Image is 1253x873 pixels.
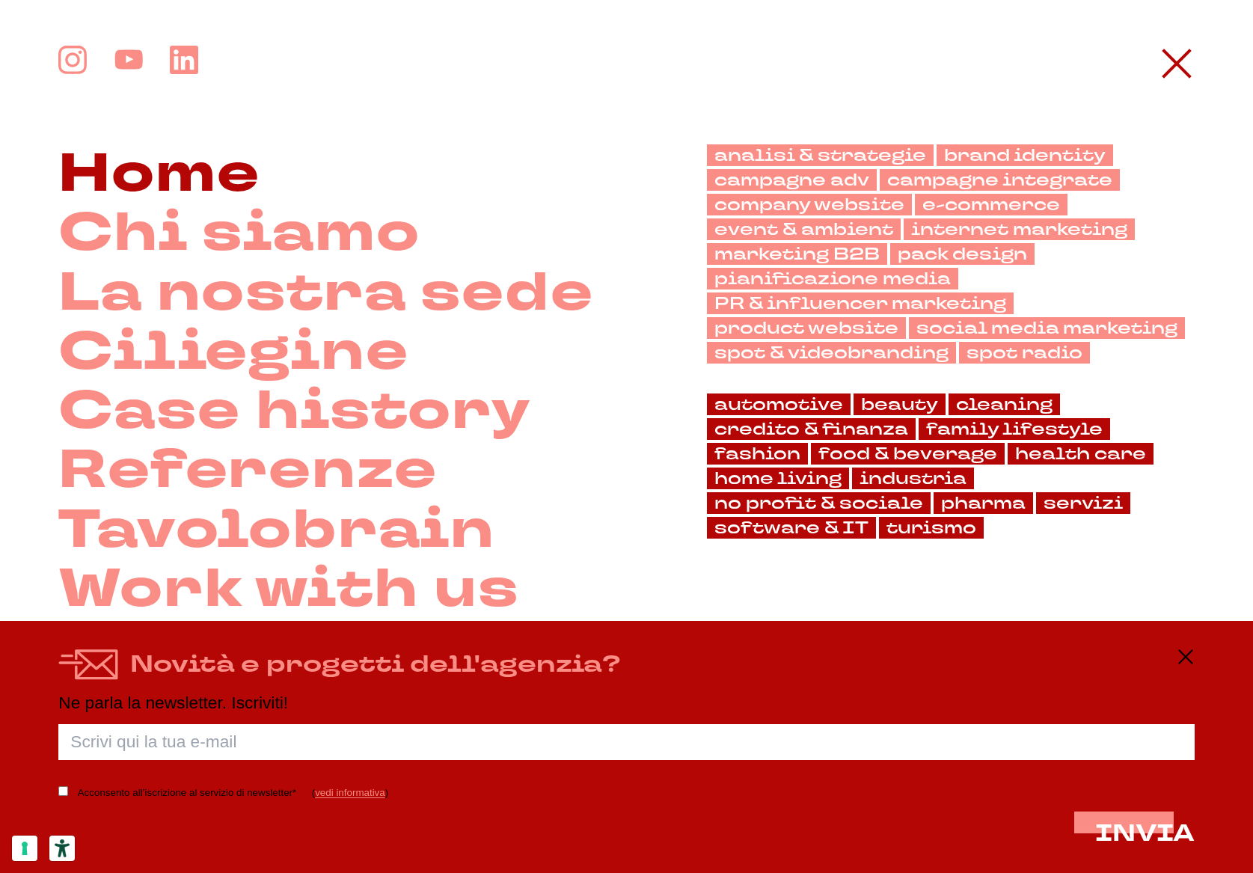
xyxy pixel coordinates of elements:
[78,784,297,802] label: Acconsento all’iscrizione al servizio di newsletter*
[58,693,1195,712] p: Ne parla la newsletter. Iscriviti!
[707,218,901,240] a: event & ambient
[934,492,1033,514] a: pharma
[909,317,1185,339] a: social media marketing
[707,243,887,265] a: marketing B2B
[707,194,912,215] a: company website
[12,836,37,861] button: Le tue preferenze relative al consenso per le tecnologie di tracciamento
[707,418,916,440] a: credito & finanza
[58,619,386,678] a: Contatti
[904,218,1135,240] a: internet marketing
[58,382,531,441] a: Case history
[707,492,931,514] a: no profit & sociale
[915,194,1067,215] a: e-commerce
[1036,492,1130,514] a: servizi
[707,517,876,539] a: software & IT
[707,443,808,465] a: fashion
[707,169,877,191] a: campagne adv
[707,393,851,415] a: automotive
[1008,443,1154,465] a: health care
[811,443,1005,465] a: food & beverage
[919,418,1110,440] a: family lifestyle
[852,468,974,489] a: industria
[890,243,1035,265] a: pack design
[312,787,388,798] span: ( )
[1095,817,1195,849] span: INVIA
[58,724,1195,760] input: Scrivi qui la tua e-mail
[880,169,1120,191] a: campagne integrate
[49,836,75,861] button: Strumenti di accessibilità
[58,560,519,619] a: Work with us
[959,342,1090,364] a: spot radio
[707,317,906,339] a: product website
[707,268,958,290] a: pianificazione media
[1095,820,1195,846] button: INVIA
[949,393,1060,415] a: cleaning
[58,441,437,500] a: Referenze
[707,342,956,364] a: spot & videobranding
[707,468,849,489] a: home living
[707,292,1014,314] a: PR & influencer marketing
[879,517,984,539] a: turismo
[854,393,946,415] a: beauty
[315,787,385,798] a: vedi informativa
[58,263,593,322] a: La nostra sede
[58,203,420,263] a: Chi siamo
[58,322,408,382] a: Ciliegine
[130,648,621,681] h4: Novità e progetti dell'agenzia?
[58,500,495,560] a: Tavolobrain
[937,144,1113,166] a: brand identity
[58,144,260,203] a: Home
[707,144,934,166] a: analisi & strategie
